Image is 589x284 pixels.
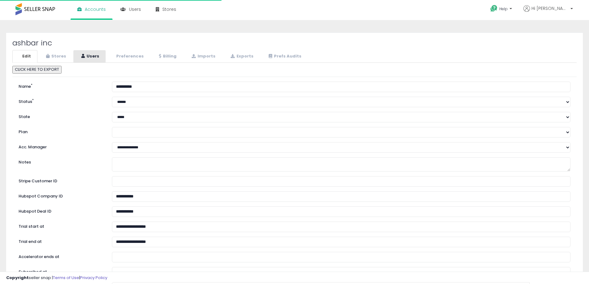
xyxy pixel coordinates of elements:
[12,66,62,74] button: CLICK HERE TO EXPORT
[14,206,107,214] label: Hubspot Deal ID
[12,39,577,47] h2: ashbar inc
[14,176,107,184] label: Stripe Customer ID
[14,97,107,105] label: Status
[223,50,260,63] a: Exports
[14,237,107,245] label: Trial end at
[14,157,107,165] label: Notes
[6,275,107,281] div: seller snap | |
[523,5,573,19] a: Hi [PERSON_NAME]
[85,6,106,12] span: Accounts
[184,50,222,63] a: Imports
[14,82,107,90] label: Name
[129,6,141,12] span: Users
[14,142,107,150] label: Acc. Manager
[80,275,107,281] a: Privacy Policy
[151,50,183,63] a: Billing
[106,50,150,63] a: Preferences
[162,6,176,12] span: Stores
[531,5,569,11] span: Hi [PERSON_NAME]
[38,50,73,63] a: Stores
[6,275,29,281] strong: Copyright
[14,252,107,260] label: Accelerator ends at
[73,50,106,63] a: Users
[261,50,308,63] a: Prefs Audits
[14,191,107,199] label: Hubspot Company ID
[14,222,107,230] label: Trial start at
[14,267,107,275] label: Subscribed at
[14,112,107,120] label: State
[14,127,107,135] label: Plan
[12,50,37,63] a: Edit
[499,6,508,11] span: Help
[490,5,498,12] i: Get Help
[53,275,79,281] a: Terms of Use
